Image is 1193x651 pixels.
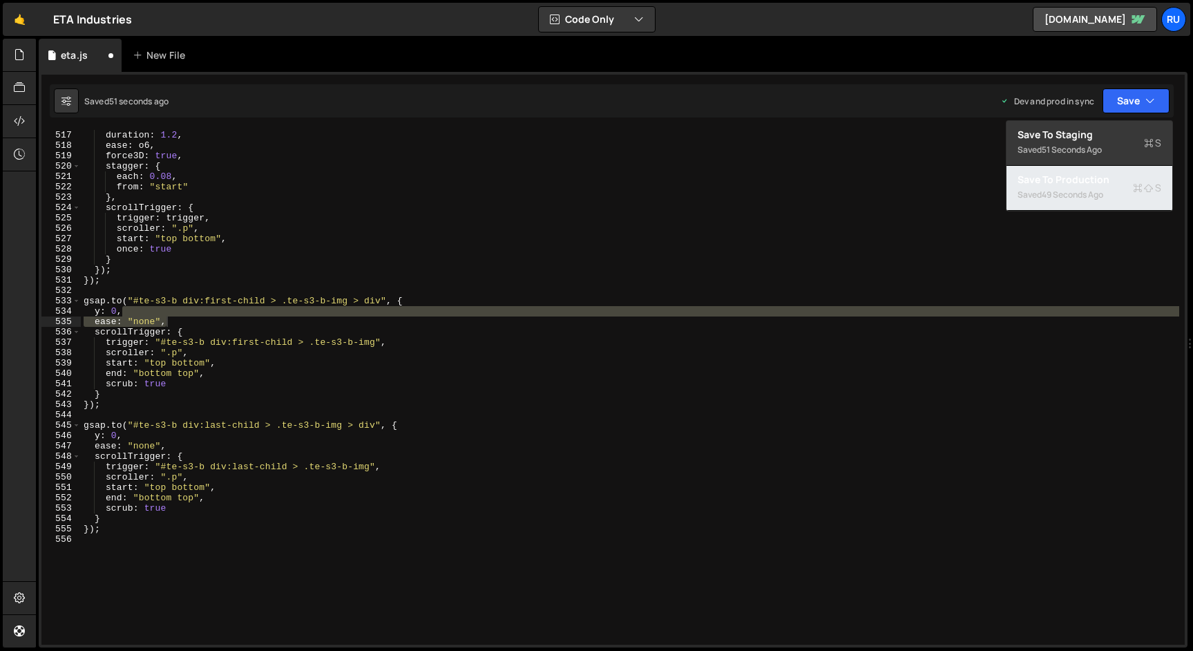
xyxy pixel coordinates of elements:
[41,431,81,441] div: 546
[1144,136,1161,150] span: S
[1018,128,1161,142] div: Save to Staging
[41,192,81,202] div: 523
[1042,144,1102,155] div: 51 seconds ago
[41,161,81,171] div: 520
[41,410,81,420] div: 544
[41,285,81,296] div: 532
[41,462,81,472] div: 549
[41,254,81,265] div: 529
[41,234,81,244] div: 527
[41,213,81,223] div: 525
[41,244,81,254] div: 528
[41,275,81,285] div: 531
[41,306,81,317] div: 534
[41,482,81,493] div: 551
[41,182,81,192] div: 522
[41,265,81,275] div: 530
[41,441,81,451] div: 547
[41,524,81,534] div: 555
[41,379,81,389] div: 541
[41,399,81,410] div: 543
[41,337,81,348] div: 537
[41,503,81,513] div: 553
[41,493,81,503] div: 552
[41,451,81,462] div: 548
[1006,121,1172,166] button: Save to StagingS Saved51 seconds ago
[41,327,81,337] div: 536
[1018,187,1161,203] div: Saved
[41,296,81,306] div: 533
[1103,88,1170,113] button: Save
[41,130,81,140] div: 517
[41,223,81,234] div: 526
[53,11,132,28] div: ETA Industries
[41,151,81,161] div: 519
[1006,166,1172,211] button: Save to ProductionS Saved49 seconds ago
[41,171,81,182] div: 521
[41,368,81,379] div: 540
[1161,7,1186,32] a: Ru
[41,472,81,482] div: 550
[539,7,655,32] button: Code Only
[1018,142,1161,158] div: Saved
[1000,95,1094,107] div: Dev and prod in sync
[41,348,81,358] div: 538
[41,140,81,151] div: 518
[41,389,81,399] div: 542
[41,317,81,327] div: 535
[1033,7,1157,32] a: [DOMAIN_NAME]
[109,95,169,107] div: 51 seconds ago
[1133,181,1161,195] span: S
[41,202,81,213] div: 524
[133,48,191,62] div: New File
[41,358,81,368] div: 539
[41,534,81,545] div: 556
[41,513,81,524] div: 554
[3,3,37,36] a: 🤙
[1042,189,1103,200] div: 49 seconds ago
[41,420,81,431] div: 545
[61,48,88,62] div: eta.js
[1018,173,1161,187] div: Save to Production
[84,95,169,107] div: Saved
